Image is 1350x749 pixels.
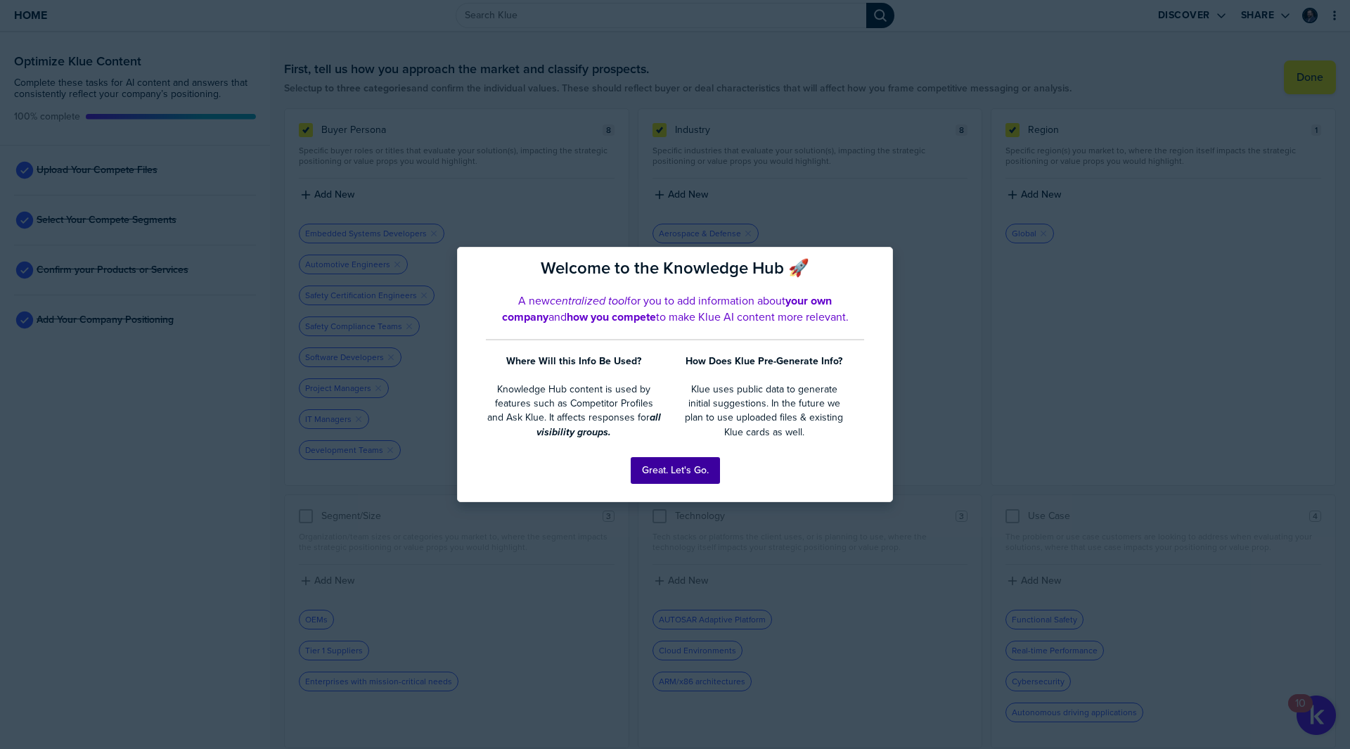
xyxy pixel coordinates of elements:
[686,354,842,369] strong: How Does Klue Pre-Generate Info?
[627,293,785,309] span: for you to add information about
[550,293,627,309] em: centralized tool
[506,354,641,369] strong: Where Will this Info Be Used?
[567,309,656,325] strong: how you compete
[486,258,864,279] h2: Welcome to the Knowledge Hub 🚀
[548,309,567,325] span: and
[631,457,720,484] button: Great. Let's Go.
[536,410,664,439] em: all visibility groups.
[487,382,656,425] span: Knowledge Hub content is used by features such as Competitor Profiles and Ask Klue. It affects re...
[871,256,881,273] button: Close
[656,309,849,325] span: to make Klue AI content more relevant.
[679,383,849,440] p: Klue uses public data to generate initial suggestions. In the future we plan to use uploaded file...
[518,293,550,309] span: A new
[502,293,835,325] strong: your own company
